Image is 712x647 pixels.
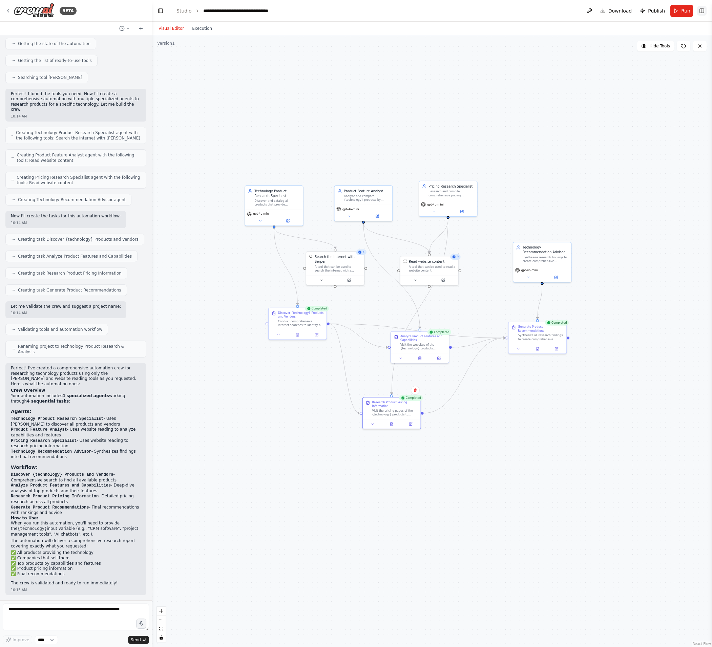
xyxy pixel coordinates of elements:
p: Your automation includes working through : [11,393,141,404]
button: Delete node [411,386,420,395]
li: ✅ Final recommendations [11,571,141,577]
div: 10:14 AM [11,310,121,316]
span: Creating task Analyze Product Features and Capabilities [18,254,132,259]
button: Open in side panel [548,346,565,352]
span: Send [131,637,141,643]
img: ScrapeWebsiteTool [403,259,407,263]
div: Conduct comprehensive internet searches to identify all available products that provide {technolo... [278,319,324,327]
button: Switch to previous chat [117,24,133,33]
span: gpt-4o-mini [521,268,538,272]
img: Logo [14,3,54,18]
code: Research Product Pricing Information [11,494,99,499]
div: Technology Recommendation AdvisorSynthesize research findings to create comprehensive recommendat... [513,242,572,282]
span: Creating task Generate Product Recommendations [18,287,121,293]
li: - Final recommendations with rankings and advice [11,505,141,516]
button: fit view [157,624,166,633]
button: Open in side panel [274,218,301,224]
div: BETA [60,7,77,15]
button: View output [527,346,547,352]
span: Creating Technology Recommendation Advisor agent [18,197,126,202]
g: Edge from e2a3f9ed-4ccd-497e-9de3-222fcb7a7903 to 1e540f75-143f-4c29-9b5b-aa19bf3afdd5 [361,224,422,329]
div: CompletedGenerate Product RecommendationsSynthesize all research findings to create comprehensive... [508,322,567,354]
li: - Deep-dive analysis of top products and their features [11,483,141,494]
button: Open in side panel [309,332,325,338]
nav: breadcrumb [176,7,279,14]
button: Publish [637,5,668,17]
span: Hide Tools [649,43,670,49]
span: Creating task Research Product Pricing Information [18,271,122,276]
code: Technology Recommendation Advisor [11,449,91,454]
div: CompletedDiscover {technology} Products and VendorsConduct comprehensive internet searches to ide... [268,308,327,340]
div: Product Feature AnalystAnalyze and compare {technology} products by examining their capabilities,... [334,186,393,221]
div: Generate Product Recommendations [518,325,564,332]
p: Perfect! I found the tools you need. Now I'll create a comprehensive automation with multiple spe... [11,91,141,112]
span: Run [681,7,690,14]
g: Edge from e2a3f9ed-4ccd-497e-9de3-222fcb7a7903 to 1fcd5a95-237e-434e-ae80-3d1d082ac1d4 [361,224,432,253]
div: Visit the websites of the {technology} products identified in the research phase and thoroughly a... [400,343,446,350]
g: Edge from 6b9e39d2-a3e8-43d8-a66a-72377029a28b to 1e540f75-143f-4c29-9b5b-aa19bf3afdd5 [330,321,388,349]
span: Getting the list of ready-to-use tools [18,58,92,63]
li: ✅ Top products by capabilities and features [11,561,141,566]
div: 9ScrapeWebsiteToolRead website contentA tool that can be used to read a website content. [400,256,459,285]
strong: How to Use: [11,516,39,520]
button: Open in side panel [431,355,447,361]
button: Execution [188,24,216,33]
button: Open in side panel [430,277,456,283]
button: Download [598,5,635,17]
span: gpt-4o-mini [427,202,443,206]
div: Completed [427,329,451,335]
code: Analyze Product Features and Capabilities [11,483,111,488]
button: Click to speak your automation idea [136,619,146,629]
div: Technology Product Research Specialist [254,189,300,198]
div: 4SerperDevToolSearch the internet with SerperA tool that can be used to search the internet with ... [306,251,365,285]
button: Visual Editor [154,24,188,33]
div: Discover {technology} Products and Vendors [278,311,324,318]
li: ✅ Companies that sell them [11,556,141,561]
g: Edge from 0dee6e60-587f-44b9-a963-11800b54f52e to 6b6f99a7-daaf-426b-a941-b5cafa290714 [389,219,451,394]
p: Now I'll create the tasks for this automation workflow: [11,214,121,219]
strong: Workflow: [11,465,38,470]
span: Creating Technology Product Research Specialist agent with the following tools: Search the intern... [16,130,141,141]
code: Generate Product Recommendations [11,505,89,510]
div: Synthesize all research findings to create comprehensive product recommendations for {technology}... [518,333,564,341]
g: Edge from 6b6f99a7-daaf-426b-a941-b5cafa290714 to 89ec31c0-2aca-4502-b2fc-824c9e136f04 [424,336,506,415]
button: Open in side panel [543,275,569,280]
g: Edge from 6b9e39d2-a3e8-43d8-a66a-72377029a28b to 6b6f99a7-daaf-426b-a941-b5cafa290714 [330,321,360,415]
div: Pricing Research SpecialistResearch and compile comprehensive pricing information for {technology... [419,181,478,217]
button: Send [128,636,149,644]
p: When you run this automation, you'll need to provide the input variable (e.g., "CRM software", "p... [11,521,141,537]
code: Product Feature Analyst [11,427,67,432]
g: Edge from 83cf05bf-3d6f-4c69-a949-206e3fcb2b2b to 89ec31c0-2aca-4502-b2fc-824c9e136f04 [535,285,545,319]
div: Version 1 [157,41,175,46]
g: Edge from 1e540f75-143f-4c29-9b5b-aa19bf3afdd5 to 89ec31c0-2aca-4502-b2fc-824c9e136f04 [452,336,505,350]
span: 9 [457,255,459,259]
span: Creating Product Feature Analyst agent with the following tools: Read website content [17,152,141,163]
div: 10:14 AM [11,114,141,119]
div: CompletedResearch Product Pricing InformationVisit the pricing pages of the {technology} products... [362,397,421,429]
button: Open in side panel [402,421,419,427]
div: A tool that can be used to read a website content. [409,265,455,272]
div: Research and compile comprehensive pricing information for {technology} products, including subsc... [428,190,474,197]
button: Run [670,5,693,17]
span: Renaming project to Technology Product Research & Analysis [18,344,141,354]
div: Visit the pricing pages of the {technology} products to gather comprehensive pricing information.... [372,409,418,416]
button: Open in side panel [336,277,362,283]
div: Research Product Pricing Information [372,400,418,408]
div: 10:14 AM [11,220,121,225]
div: Search the internet with Serper [315,255,361,264]
strong: 4 sequential tasks [27,399,69,404]
div: CompletedAnalyze Product Features and CapabilitiesVisit the websites of the {technology} products... [391,331,449,363]
p: Perfect! I've created a comprehensive automation crew for researching technology products using o... [11,366,141,387]
div: Product Feature Analyst [344,189,390,193]
span: Download [608,7,632,14]
div: 10:15 AM [11,587,141,592]
li: - Detailed pricing research across all products [11,494,141,504]
img: SerperDevTool [309,255,313,258]
g: Edge from 6b9e39d2-a3e8-43d8-a66a-72377029a28b to 89ec31c0-2aca-4502-b2fc-824c9e136f04 [330,321,505,340]
span: Getting the state of the automation [18,41,90,46]
div: Discover and catalog all products that provide {technology} by conducting comprehensive internet ... [254,199,300,207]
button: toggle interactivity [157,633,166,642]
span: Improve [13,637,29,643]
div: React Flow controls [157,607,166,642]
code: Pricing Research Specialist [11,438,77,443]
